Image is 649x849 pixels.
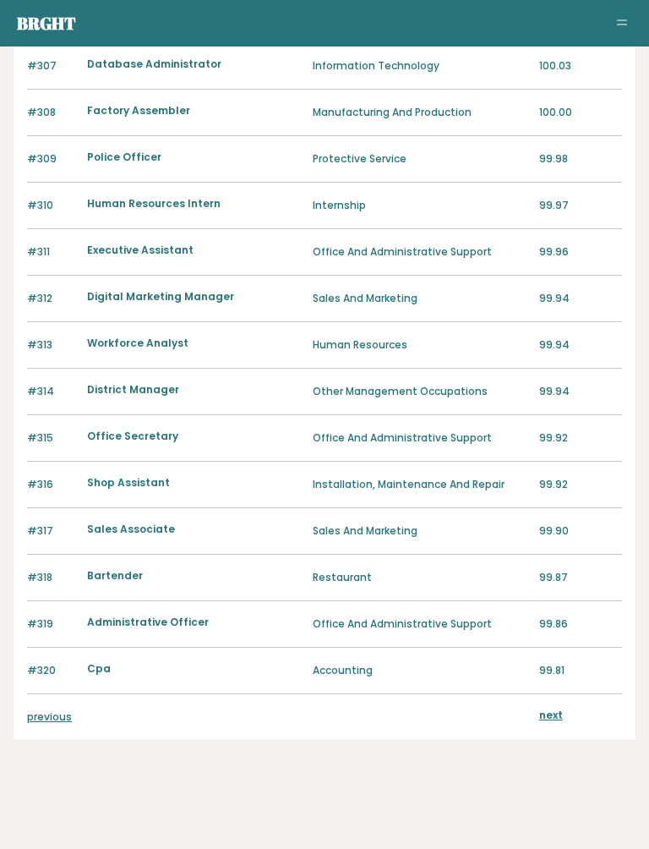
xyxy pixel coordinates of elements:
[539,570,622,585] p: 99.87
[313,663,528,678] p: Accounting
[17,12,76,35] a: Brght
[87,615,209,629] a: Administrative Officer
[27,477,77,492] p: #316
[313,477,528,492] p: Installation, Maintenance And Repair
[87,196,221,211] a: Human Resources Intern
[27,709,72,724] a: previous
[87,522,175,536] a: Sales Associate
[27,430,77,446] p: #315
[87,568,143,583] a: Bartender
[313,244,528,260] p: Office And Administrative Support
[539,430,622,446] p: 99.92
[27,663,77,678] p: #320
[539,384,622,399] p: 99.94
[87,336,188,350] a: Workforce Analyst
[539,663,622,678] p: 99.81
[539,337,622,353] p: 99.94
[313,58,528,74] p: Information Technology
[87,243,194,257] a: Executive Assistant
[87,429,178,443] a: Office Secretary
[313,337,528,353] p: Human Resources
[539,616,622,632] p: 99.86
[27,523,77,539] p: #317
[27,616,77,632] p: #319
[87,475,170,490] a: Shop Assistant
[87,289,234,304] a: Digital Marketing Manager
[313,616,528,632] p: Office And Administrative Support
[313,523,528,539] p: Sales And Marketing
[313,105,528,120] p: Manufacturing And Production
[27,151,77,167] p: #309
[539,477,622,492] p: 99.92
[539,105,622,120] p: 100.00
[27,337,77,353] p: #313
[87,382,179,397] a: District Manager
[539,708,563,722] a: next
[313,198,528,213] p: Internship
[87,57,221,71] a: Database Administrator
[313,291,528,306] p: Sales And Marketing
[539,523,622,539] p: 99.90
[539,58,622,74] p: 100.03
[612,14,632,34] button: Toggle navigation
[539,198,622,213] p: 99.97
[313,151,528,167] p: Protective Service
[313,570,528,585] p: Restaurant
[87,103,190,118] a: Factory Assembler
[313,384,528,399] p: Other Management Occupations
[87,661,111,676] a: Cpa
[27,198,77,213] p: #310
[87,150,161,164] a: Police Officer
[313,430,528,446] p: Office And Administrative Support
[27,384,77,399] p: #314
[27,244,77,260] p: #311
[27,105,77,120] p: #308
[27,291,77,306] p: #312
[539,151,622,167] p: 99.98
[27,570,77,585] p: #318
[27,58,77,74] p: #307
[539,291,622,306] p: 99.94
[539,244,622,260] p: 99.96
